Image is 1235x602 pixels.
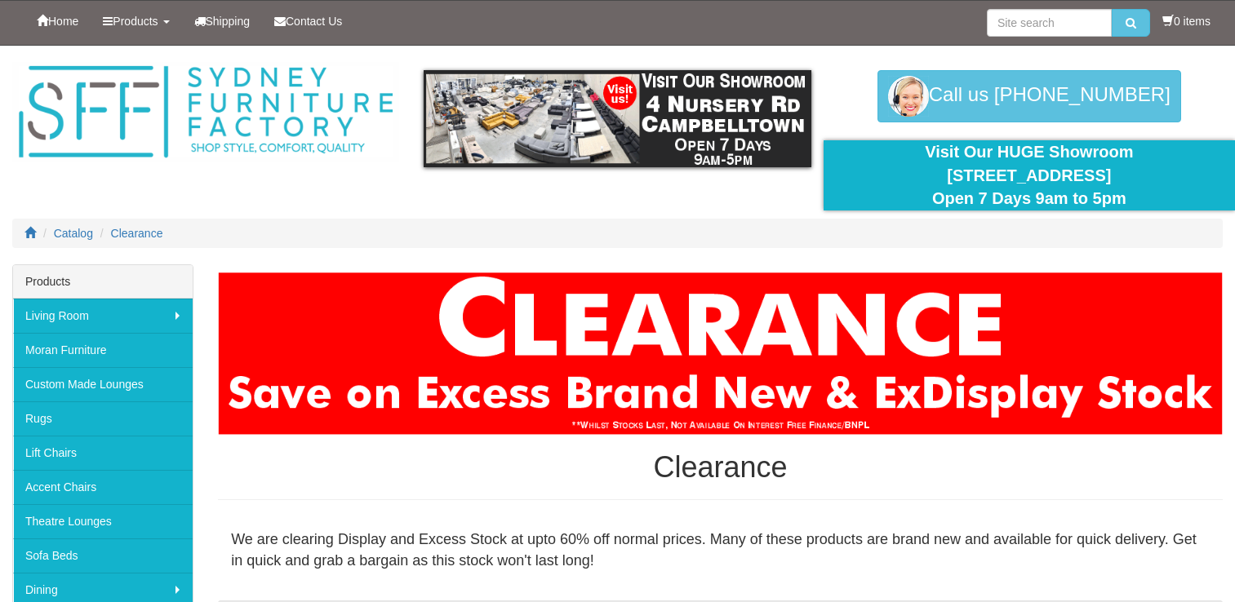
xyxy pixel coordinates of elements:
img: showroom.gif [424,70,811,167]
a: Lift Chairs [13,436,193,470]
div: Products [13,265,193,299]
a: Home [24,1,91,42]
a: Catalog [54,227,93,240]
h1: Clearance [218,451,1223,484]
a: Clearance [111,227,163,240]
a: Rugs [13,401,193,436]
a: Sofa Beds [13,538,193,573]
a: Living Room [13,299,193,333]
a: Custom Made Lounges [13,367,193,401]
a: Accent Chairs [13,470,193,504]
a: Shipping [182,1,263,42]
img: Clearance [218,272,1223,436]
span: Shipping [206,15,251,28]
li: 0 items [1162,13,1211,29]
img: Sydney Furniture Factory [12,62,399,162]
a: Products [91,1,181,42]
div: We are clearing Display and Excess Stock at upto 60% off normal prices. Many of these products ar... [218,516,1223,584]
span: Products [113,15,158,28]
a: Moran Furniture [13,333,193,367]
span: Home [48,15,78,28]
span: Contact Us [286,15,342,28]
input: Site search [987,9,1112,37]
div: Visit Our HUGE Showroom [STREET_ADDRESS] Open 7 Days 9am to 5pm [836,140,1223,210]
a: Contact Us [262,1,354,42]
a: Theatre Lounges [13,504,193,538]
